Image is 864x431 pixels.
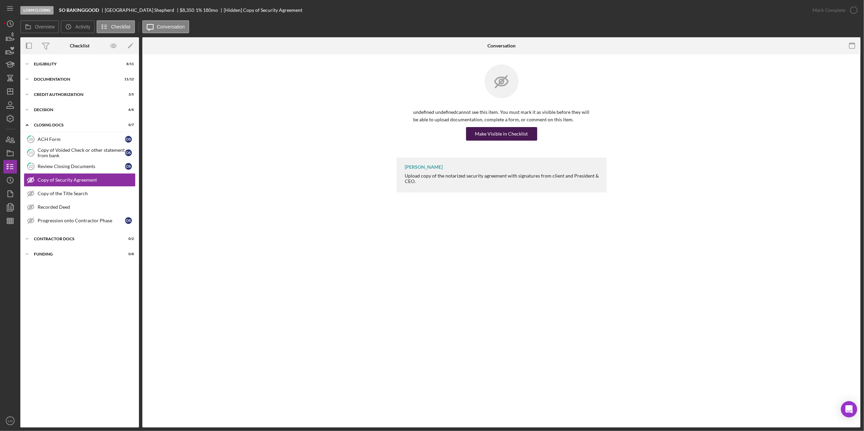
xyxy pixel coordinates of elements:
button: Activity [61,20,95,33]
tspan: 21 [29,150,33,155]
a: 20ACH FormOS [24,132,136,146]
div: Copy of the Title Search [38,191,135,196]
div: [Hidden] Copy of Security Agreement [224,7,302,13]
div: [GEOGRAPHIC_DATA] Shepherd [105,7,180,13]
div: Progression onto Contractor Phase [38,218,125,223]
label: Activity [75,24,90,29]
div: Decision [34,108,117,112]
div: [PERSON_NAME] [405,164,443,170]
p: undefined undefined cannot see this item. You must mark it as visible before they will be able to... [414,108,590,124]
div: Checklist [70,43,89,48]
div: ACH Form [38,137,125,142]
div: CLOSING DOCS [34,123,117,127]
div: Open Intercom Messenger [841,401,857,417]
b: SO BAKINGGOOD [59,7,99,13]
div: 0 / 8 [122,252,134,256]
div: 8 / 11 [122,62,134,66]
button: Conversation [142,20,189,33]
div: 0 / 7 [122,123,134,127]
button: Mark Complete [806,3,861,17]
div: Review Closing Documents [38,164,125,169]
label: Conversation [157,24,185,29]
div: 1 % [196,7,202,13]
button: Checklist [97,20,135,33]
div: Copy of Voided Check or other statement from bank [38,147,125,158]
div: Make Visible in Checklist [475,127,528,141]
label: Checklist [111,24,130,29]
div: O S [125,163,132,170]
div: Conversation [487,43,516,48]
div: CREDIT AUTHORIZATION [34,93,117,97]
div: Documentation [34,77,117,81]
div: $8,350 [180,7,195,13]
div: 3 / 5 [122,93,134,97]
div: O S [125,217,132,224]
a: 21Copy of Voided Check or other statement from bankOS [24,146,136,160]
div: Upload copy of the notarized security agreement with signatures from client and President & CEO. [405,173,600,184]
button: LM [3,414,17,428]
div: Copy of Security Agreement [38,177,135,183]
label: Overview [35,24,55,29]
button: Make Visible in Checklist [466,127,537,141]
div: Funding [34,252,117,256]
div: O S [125,136,132,143]
tspan: 22 [29,164,33,168]
tspan: 20 [29,137,33,141]
div: Mark Complete [812,3,845,17]
div: O S [125,149,132,156]
div: 11 / 12 [122,77,134,81]
div: 180 mo [203,7,218,13]
text: LM [8,419,12,423]
div: 0 / 2 [122,237,134,241]
div: Eligibility [34,62,117,66]
button: Overview [20,20,59,33]
div: 6 / 6 [122,108,134,112]
a: 22Review Closing DocumentsOS [24,160,136,173]
div: Loan Closing [20,6,54,15]
a: Copy of Security Agreement [24,173,136,187]
a: Copy of the Title Search [24,187,136,200]
div: Recorded Deed [38,204,135,210]
div: Contractor Docs [34,237,117,241]
a: Progression onto Contractor PhaseOS [24,214,136,227]
a: Recorded Deed [24,200,136,214]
